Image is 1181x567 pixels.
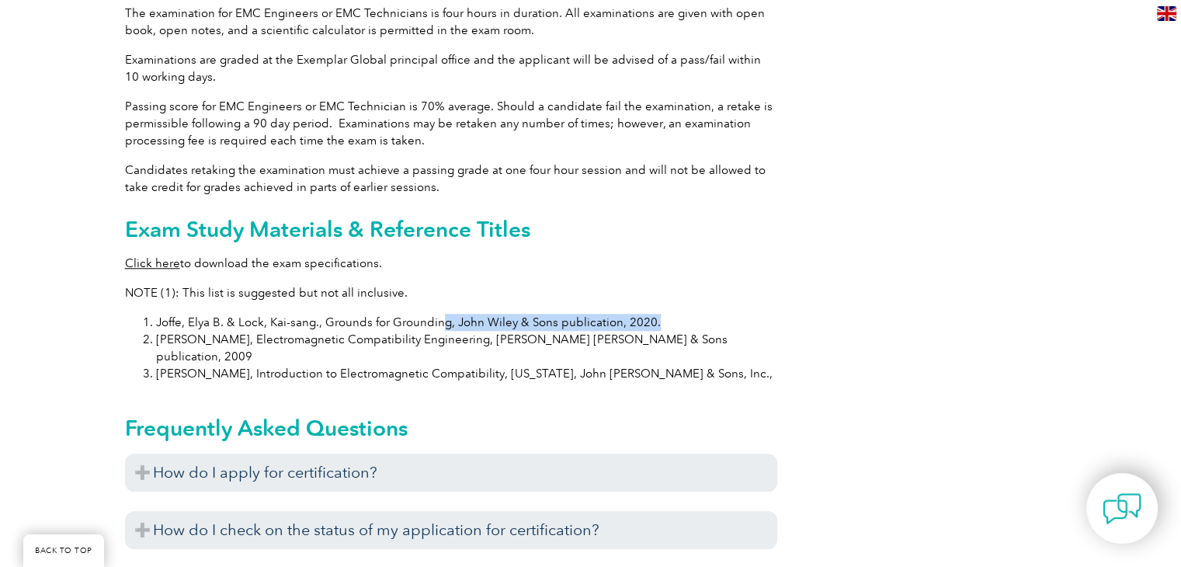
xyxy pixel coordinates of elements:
[125,51,777,85] p: Examinations are graded at the Exemplar Global principal office and the applicant will be advised...
[156,365,777,382] li: [PERSON_NAME], Introduction to Electromagnetic Compatibility, [US_STATE], John [PERSON_NAME] & So...
[156,314,777,331] li: Joffe, Elya B. & Lock, Kai-sang., Grounds for Grounding, John Wiley & Sons publication, 2020.
[125,255,777,272] p: to download the exam specifications.
[125,98,777,149] p: Passing score for EMC Engineers or EMC Technician is 70% average. Should a candidate fail the exa...
[125,511,777,549] h3: How do I check on the status of my application for certification?
[125,454,777,492] h3: How do I apply for certification?
[125,284,777,301] p: NOTE (1): This list is suggested but not all inclusive.
[125,162,777,196] p: Candidates retaking the examination must achieve a passing grade at one four hour session and wil...
[125,416,777,440] h2: Frequently Asked Questions
[23,534,104,567] a: BACK TO TOP
[156,331,777,365] li: [PERSON_NAME], Electromagnetic Compatibility Engineering, [PERSON_NAME] [PERSON_NAME] & Sons publ...
[1103,489,1141,528] img: contact-chat.png
[125,217,777,242] h2: Exam Study Materials & Reference Titles
[1157,6,1176,21] img: en
[125,256,180,270] a: Click here
[125,5,777,39] p: The examination for EMC Engineers or EMC Technicians is four hours in duration. All examinations ...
